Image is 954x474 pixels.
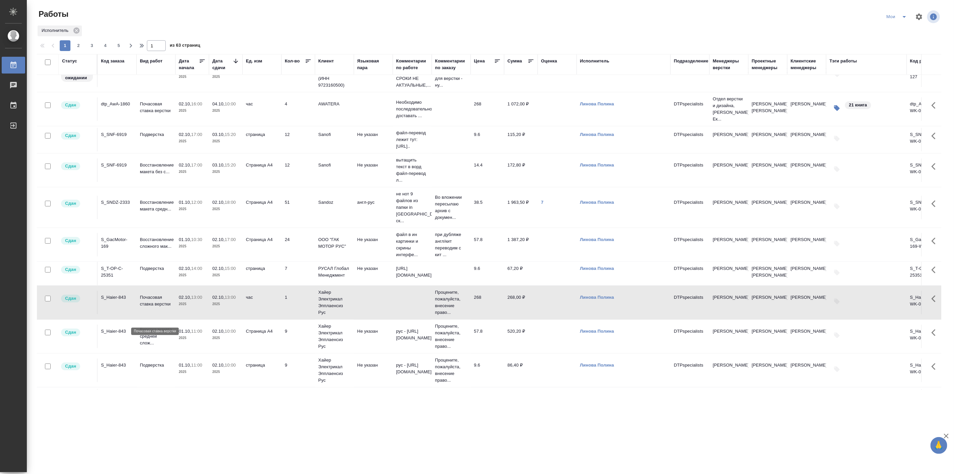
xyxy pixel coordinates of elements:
td: 38.5 [471,196,504,219]
td: 1 963,50 ₽ [504,196,538,219]
span: Настроить таблицу [911,9,927,25]
div: Менеджер проверил работу исполнителя, передает ее на следующий этап [60,236,94,245]
p: 02.10, [179,101,191,106]
div: Клиент [318,58,334,64]
div: Клиентские менеджеры [791,58,823,71]
div: Менеджер проверил работу исполнителя, передает ее на следующий этап [60,101,94,110]
div: Проектные менеджеры [752,58,784,71]
td: [PERSON_NAME] [787,359,826,382]
p: Во вложении пересылаю архив с докумен... [435,194,467,221]
div: S_SNDZ-2333 [101,199,133,206]
td: Не указан [354,233,393,256]
td: 9.6 [471,262,504,285]
td: 268,00 ₽ [504,291,538,314]
div: Менеджеры верстки [713,58,745,71]
div: Статус [62,58,77,64]
td: S_SNDZ-2333-WK-017 [907,196,946,219]
button: Добавить тэги [830,294,844,309]
div: S_GacMotor-169 [101,236,133,250]
td: 9 [281,359,315,382]
td: 24 [281,233,315,256]
p: 2025 [179,206,206,212]
span: Работы [37,9,68,19]
td: Не указан [354,262,393,285]
p: [PERSON_NAME] [713,328,745,335]
p: 02.10, [212,329,225,334]
p: 02.10, [212,295,225,300]
p: Отдел верстки и дизайна, [PERSON_NAME] Ек... [713,96,745,123]
td: 454 [281,63,315,87]
div: Сумма [508,58,522,64]
span: 4 [100,42,111,49]
p: файл в ин картинки и скрины интерфе... [396,231,428,258]
td: [PERSON_NAME] [748,63,787,87]
p: Sanofi [318,162,351,169]
p: РУСАЛ Глобал Менеджмент [318,265,351,279]
td: Страница А4 [243,196,281,219]
td: 520,20 ₽ [504,325,538,348]
td: Не указан [354,389,393,413]
div: Менеджер проверил работу исполнителя, передает ее на следующий этап [60,131,94,140]
button: Изменить тэги [830,101,844,115]
td: 9 [281,325,315,348]
td: 1 072,00 ₽ [504,97,538,121]
div: S_SNF-6919 [101,131,133,138]
td: страница [243,359,281,382]
p: Подверстка [140,131,172,138]
p: [PERSON_NAME] [713,362,745,369]
p: 02.10, [179,295,191,300]
p: Сдан [65,295,76,302]
button: Здесь прячутся важные кнопки [927,97,944,113]
td: страница [243,63,281,87]
p: 2025 [212,301,239,307]
td: Не указан [354,128,393,151]
p: 21 книга [849,102,867,108]
a: Линова Полина [580,237,614,242]
div: Кол-во [285,58,300,64]
td: 4 358,40 ₽ [504,63,538,87]
td: S_T-OP-C-25351-WK-007 [907,389,946,413]
p: 2025 [212,272,239,279]
p: 02.10, [212,266,225,271]
p: 01.10, [179,200,191,205]
td: 86,40 ₽ [504,359,538,382]
p: 01.10, [179,237,191,242]
p: 03.10, [212,132,225,137]
a: 7 [541,200,543,205]
td: [PERSON_NAME] [748,128,787,151]
div: S_Haier-843 [101,362,133,369]
div: Подразделение [674,58,708,64]
td: DTPspecialists [671,158,709,182]
p: AWATERA [318,101,351,107]
p: Восстановление макета средн... [140,199,172,212]
div: Менеджер проверил работу исполнителя, передает ее на следующий этап [60,362,94,371]
td: Не указан [354,158,393,182]
button: 5 [113,40,124,51]
td: час [243,97,281,121]
button: Здесь прячутся важные кнопки [927,128,944,144]
button: Добавить тэги [830,265,844,280]
p: Хайер Электрикал Эпплаенсиз Рус [318,323,351,350]
td: [PERSON_NAME] [748,158,787,182]
p: 10:30 [191,237,202,242]
td: S_SNF-6919-WK-003 [907,128,946,151]
p: Верстка макета средней слож... [140,326,172,346]
td: 12 [281,158,315,182]
p: 02.10, [179,266,191,271]
a: Линова Полина [580,101,614,106]
td: [PERSON_NAME] [787,97,826,121]
p: Хайер Электрикал Эпплаенсиз Рус [318,357,351,384]
td: [PERSON_NAME] [748,196,787,219]
a: Линова Полина [580,363,614,368]
p: Почасовая ставка верстки [140,294,172,307]
a: Линова Полина [580,295,614,300]
td: DTPspecialists [671,196,709,219]
a: Линова Полина [580,329,614,334]
td: страница [243,262,281,285]
p: Процените, пожалуйста, внесение право... [435,323,467,350]
td: 172,80 ₽ [504,158,538,182]
p: 2025 [179,335,206,341]
button: Здесь прячутся важные кнопки [927,325,944,341]
div: S_SNF-6919 [101,162,133,169]
p: [PERSON_NAME] [713,162,745,169]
